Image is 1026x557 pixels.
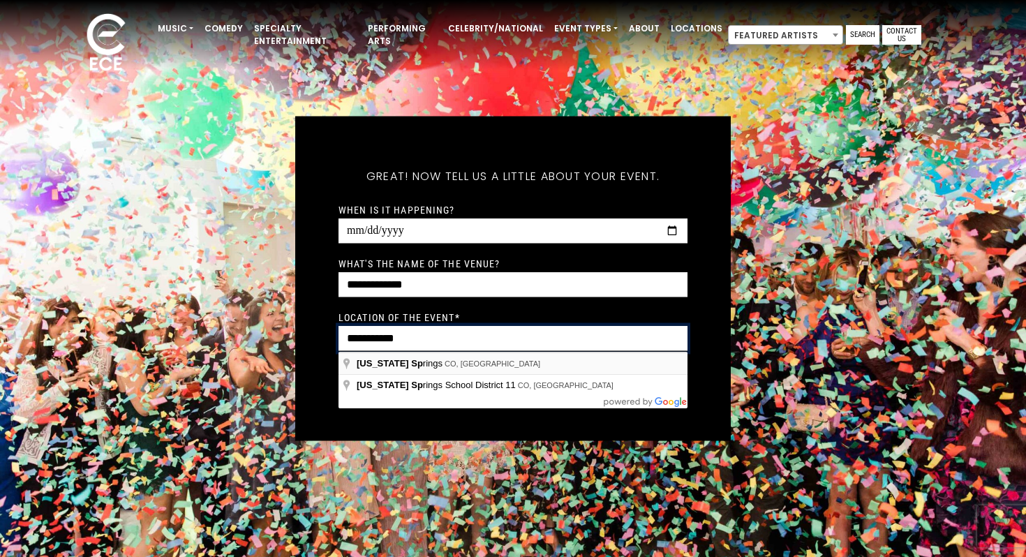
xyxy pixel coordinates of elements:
[665,17,728,40] a: Locations
[339,311,460,324] label: Location of the event
[728,25,843,45] span: Featured Artists
[71,10,141,77] img: ece_new_logo_whitev2-1.png
[357,358,423,369] span: [US_STATE] Sp
[339,151,687,202] h5: Great! Now tell us a little about your event.
[623,17,665,40] a: About
[549,17,623,40] a: Event Types
[199,17,248,40] a: Comedy
[362,17,443,53] a: Performing Arts
[518,381,614,389] span: CO, [GEOGRAPHIC_DATA]
[846,25,879,45] a: Search
[445,359,540,368] span: CO, [GEOGRAPHIC_DATA]
[357,380,423,390] span: [US_STATE] Sp
[729,26,842,45] span: Featured Artists
[357,380,518,390] span: rings School District 11
[357,358,445,369] span: rings
[248,17,362,53] a: Specialty Entertainment
[443,17,549,40] a: Celebrity/National
[152,17,199,40] a: Music
[339,204,455,216] label: When is it happening?
[339,258,500,270] label: What's the name of the venue?
[882,25,921,45] a: Contact Us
